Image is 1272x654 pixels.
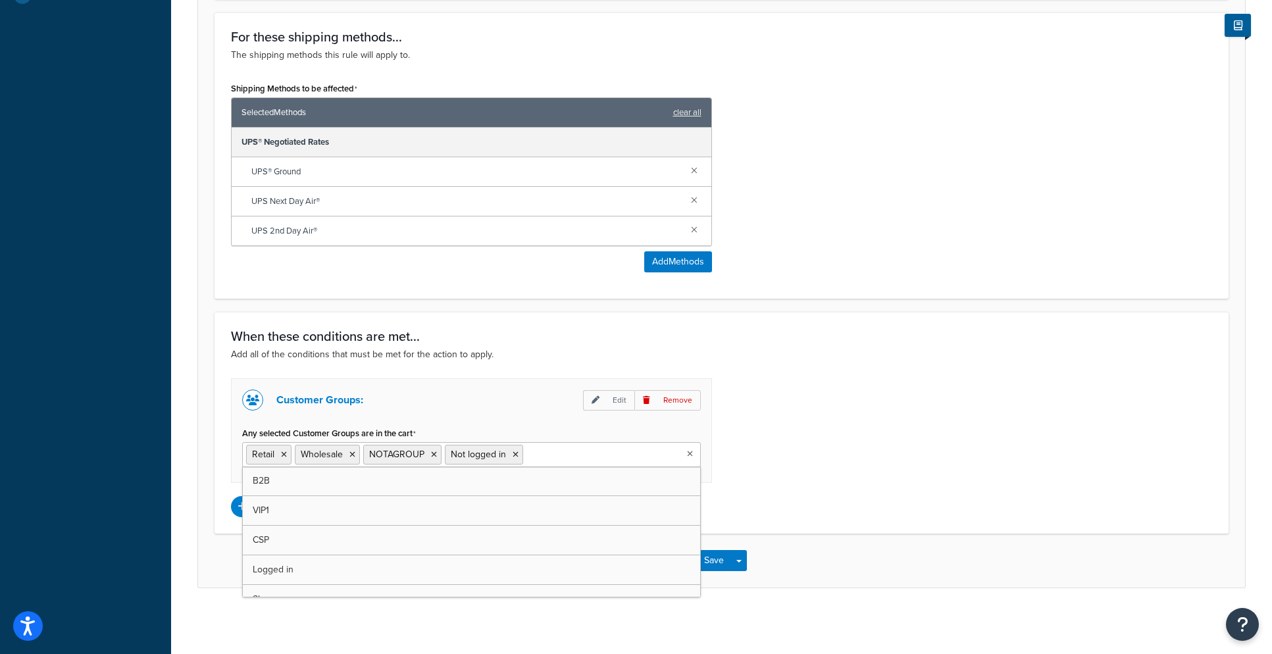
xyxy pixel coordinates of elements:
span: Not logged in [451,447,506,461]
h3: When these conditions are met... [231,329,1212,343]
p: Add all of the conditions that must be met for the action to apply. [231,347,1212,362]
span: UPS® Ground [251,163,680,181]
button: Show Help Docs [1225,14,1251,37]
span: VIP1 [253,503,269,517]
label: Any selected Customer Groups are in the cart [242,428,416,439]
a: clear all [673,103,701,122]
button: Save [696,550,732,571]
button: Open Resource Center [1226,608,1259,641]
span: CSP [253,533,269,547]
span: UPS 2nd Day Air® [251,222,680,240]
a: VIP1 [243,496,700,525]
p: Remove [634,390,701,411]
label: Shipping Methods to be affected [231,84,357,94]
a: CSP [243,526,700,555]
a: B2B [243,466,700,495]
a: Shop [243,585,700,614]
span: B2B [253,474,270,488]
p: Customer Groups: [276,391,363,409]
span: UPS Next Day Air® [251,192,680,211]
p: Edit [583,390,634,411]
span: Retail [252,447,274,461]
span: Selected Methods [242,103,667,122]
span: Shop [253,592,274,606]
span: Wholesale [301,447,343,461]
p: The shipping methods this rule will apply to. [231,48,1212,63]
span: Logged in [253,563,293,576]
button: AddMethods [644,251,712,272]
h3: For these shipping methods... [231,30,1212,44]
div: UPS® Negotiated Rates [232,128,711,157]
a: Logged in [243,555,700,584]
span: NOTAGROUP [369,447,424,461]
